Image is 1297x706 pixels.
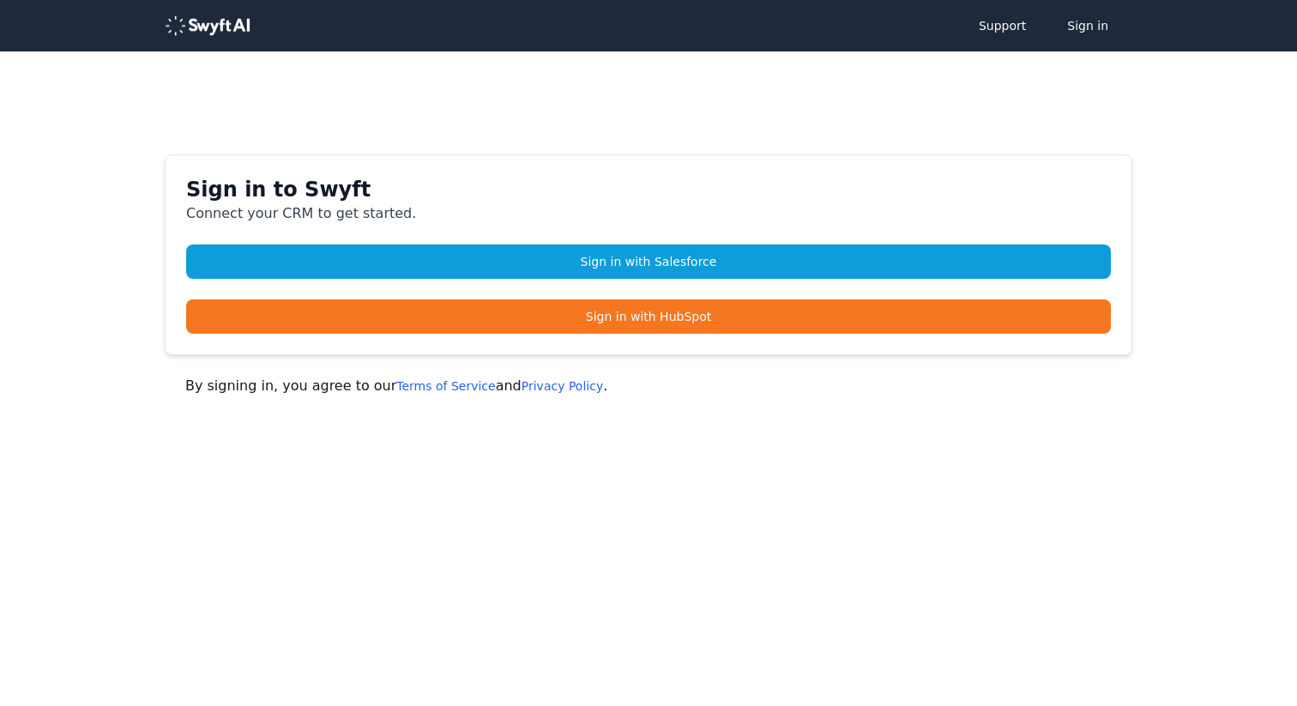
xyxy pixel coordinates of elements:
a: Sign in with Salesforce [186,244,1111,279]
a: Sign in with HubSpot [186,299,1111,334]
h1: Sign in to Swyft [186,176,1111,203]
p: Connect your CRM to get started. [186,203,1111,224]
a: Terms of Service [396,379,495,393]
img: logo-488353a97b7647c9773e25e94dd66c4536ad24f66c59206894594c5eb3334934.png [165,15,250,36]
a: Support [962,9,1043,43]
a: Privacy Policy [522,379,603,393]
button: Sign in [1050,9,1125,43]
p: By signing in, you agree to our and . [185,376,1112,396]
